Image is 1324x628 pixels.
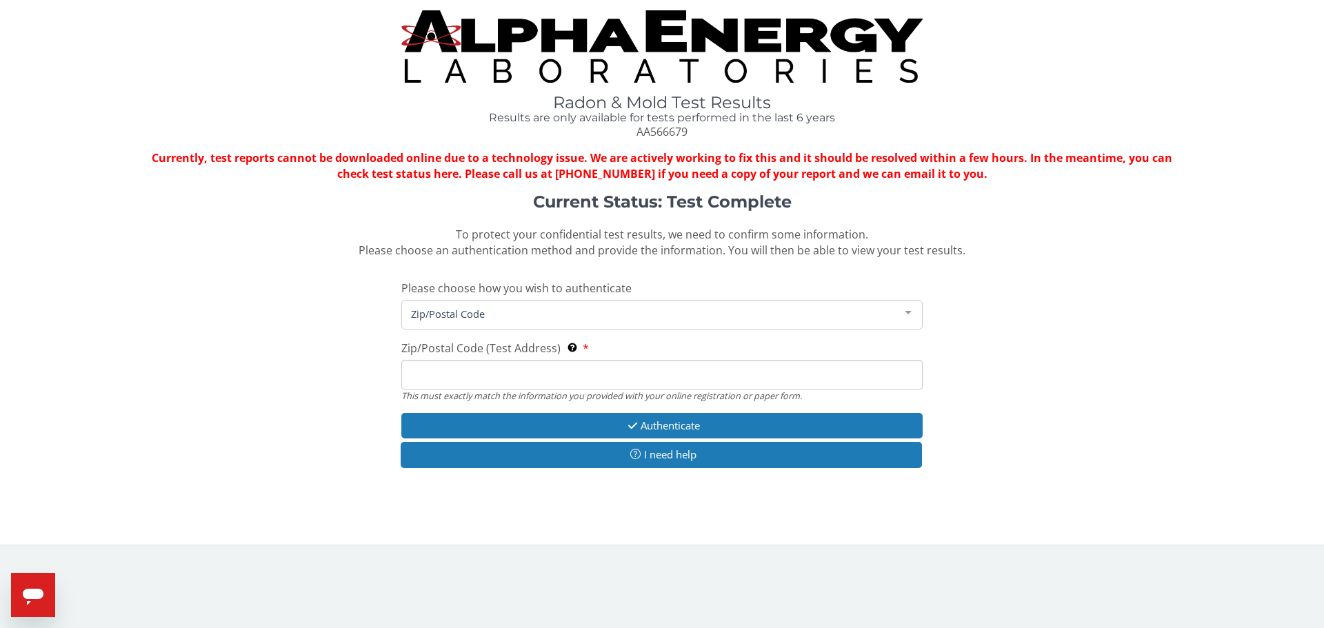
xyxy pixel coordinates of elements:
[636,124,688,139] span: AA566679
[401,94,923,112] h1: Radon & Mold Test Results
[401,112,923,124] h4: Results are only available for tests performed in the last 6 years
[401,10,923,83] img: TightCrop.jpg
[401,281,632,296] span: Please choose how you wish to authenticate
[401,442,922,467] button: I need help
[152,150,1172,181] strong: Currently, test reports cannot be downloaded online due to a technology issue. We are actively wo...
[401,341,561,356] span: Zip/Postal Code (Test Address)
[401,413,923,438] button: Authenticate
[11,573,55,617] iframe: Button to launch messaging window
[359,227,965,258] span: To protect your confidential test results, we need to confirm some information. Please choose an ...
[408,306,894,321] span: Zip/Postal Code
[401,389,923,402] div: This must exactly match the information you provided with your online registration or paper form.
[533,192,792,212] strong: Current Status: Test Complete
